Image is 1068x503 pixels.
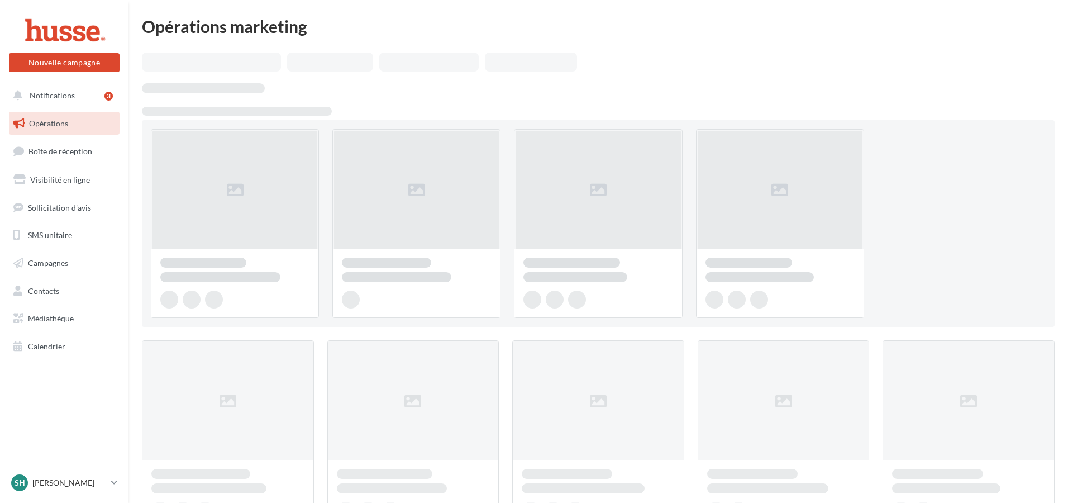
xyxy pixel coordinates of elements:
[7,139,122,163] a: Boîte de réception
[32,477,107,488] p: [PERSON_NAME]
[7,335,122,358] a: Calendrier
[30,175,90,184] span: Visibilité en ligne
[104,92,113,101] div: 3
[9,53,120,72] button: Nouvelle campagne
[9,472,120,493] a: SH [PERSON_NAME]
[28,202,91,212] span: Sollicitation d'avis
[7,84,117,107] button: Notifications 3
[28,286,59,296] span: Contacts
[28,230,72,240] span: SMS unitaire
[28,146,92,156] span: Boîte de réception
[29,118,68,128] span: Opérations
[28,314,74,323] span: Médiathèque
[142,18,1055,35] div: Opérations marketing
[7,224,122,247] a: SMS unitaire
[7,279,122,303] a: Contacts
[7,168,122,192] a: Visibilité en ligne
[7,307,122,330] a: Médiathèque
[7,196,122,220] a: Sollicitation d'avis
[30,91,75,100] span: Notifications
[7,251,122,275] a: Campagnes
[28,341,65,351] span: Calendrier
[15,477,25,488] span: SH
[7,112,122,135] a: Opérations
[28,258,68,268] span: Campagnes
